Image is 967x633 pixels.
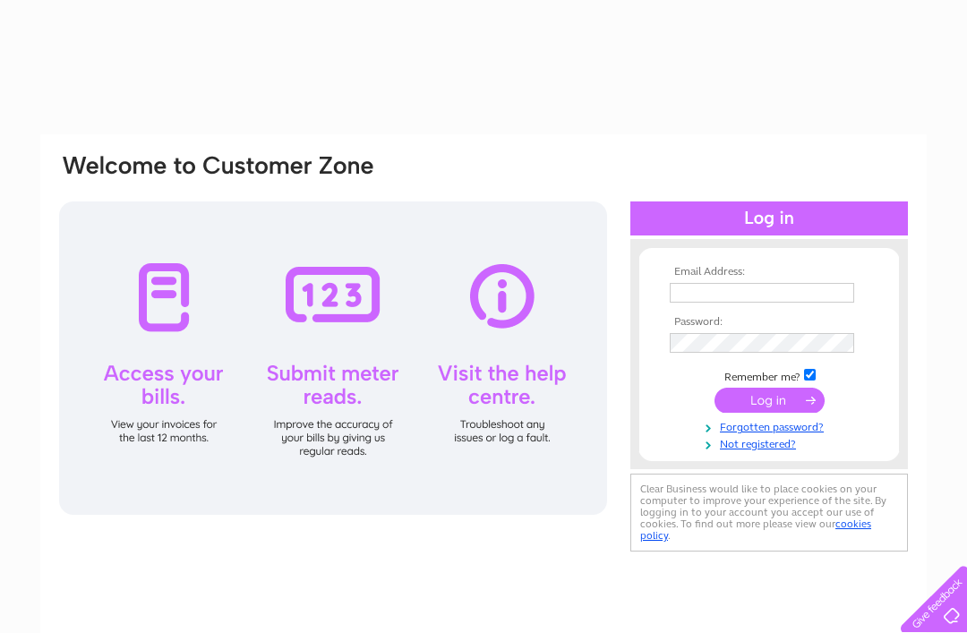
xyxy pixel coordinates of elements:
[665,266,873,278] th: Email Address:
[715,388,825,413] input: Submit
[670,417,873,434] a: Forgotten password?
[630,474,908,552] div: Clear Business would like to place cookies on your computer to improve your experience of the sit...
[665,316,873,329] th: Password:
[640,518,871,542] a: cookies policy
[665,366,873,384] td: Remember me?
[670,434,873,451] a: Not registered?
